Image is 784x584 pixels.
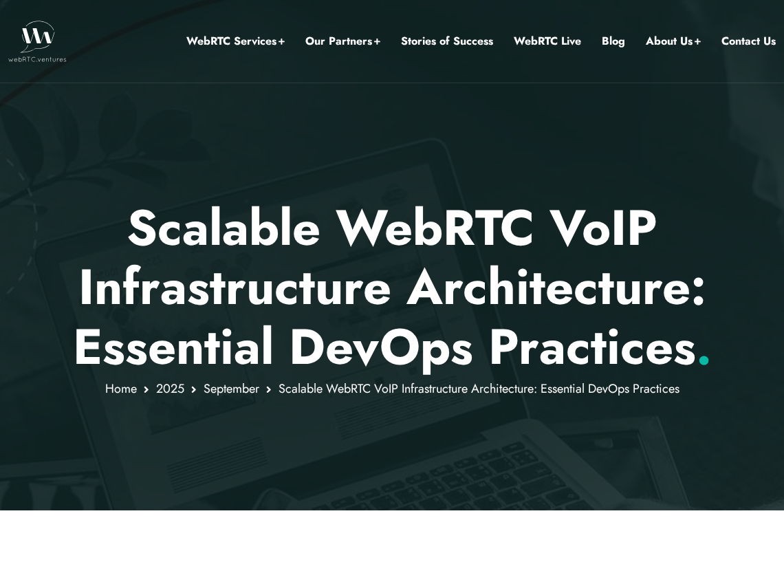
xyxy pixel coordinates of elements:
[186,32,285,50] a: WebRTC Services
[646,32,701,50] a: About Us
[602,32,625,50] a: Blog
[721,32,776,50] a: Contact Us
[8,21,67,62] img: WebRTC.ventures
[279,380,679,398] span: Scalable WebRTC VoIP Infrastructure Architecture: Essential DevOps Practices
[696,311,712,382] span: .
[305,32,380,50] a: Our Partners
[105,380,137,398] a: Home
[204,380,259,398] a: September
[514,32,581,50] a: WebRTC Live
[401,32,493,50] a: Stories of Success
[156,380,184,398] a: 2025
[8,198,776,376] p: Scalable WebRTC VoIP Infrastructure Architecture: Essential DevOps Practices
